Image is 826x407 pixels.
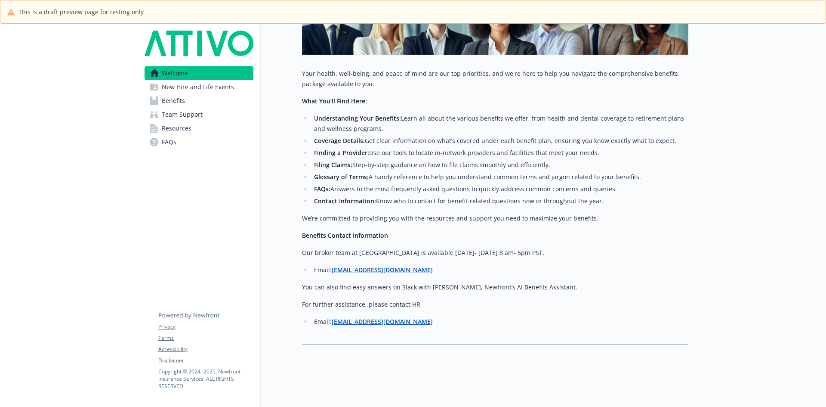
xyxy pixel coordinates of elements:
[311,148,688,158] li: Use our tools to locate in-network providers and facilities that meet your needs.
[162,108,203,121] span: Team Support
[302,68,688,89] p: Your health, well-being, and peace of mind are our top priorities, and we're here to help you nav...
[158,334,253,342] a: Terms
[145,80,253,94] a: New Hire and Life Events
[145,121,253,135] a: Resources
[162,80,234,94] span: New Hire and Life Events
[162,135,176,149] span: FAQs
[311,184,688,194] li: Answers to the most frequently asked questions to quickly address common concerns and queries.
[332,317,433,326] a: [EMAIL_ADDRESS][DOMAIN_NAME]
[311,113,688,134] li: Learn all about the various benefits we offer, from health and dental coverage to retirement plan...
[311,265,688,275] li: Email:
[311,196,688,206] li: Know who to contact for benefit-related questions now or throughout the year.
[18,7,144,16] span: This is a draft preview page for testing only
[158,345,253,353] a: Accessibility
[302,231,388,239] strong: Benefits Contact Information
[314,114,401,122] strong: Understanding Your Benefits:
[145,108,253,121] a: Team Support
[302,299,688,310] p: For further assistance, please contact HR
[332,266,433,274] a: [EMAIL_ADDRESS][DOMAIN_NAME]
[314,149,369,157] strong: Finding a Provider:
[162,121,191,135] span: Resources
[314,185,330,193] strong: FAQs:
[158,368,253,390] p: Copyright © 2024 - 2025 , Newfront Insurance Services, ALL RIGHTS RESERVED
[311,317,688,327] li: Email:
[302,97,367,105] strong: What You’ll Find Here:
[158,357,253,364] a: Disclaimer
[145,135,253,149] a: FAQs
[311,160,688,170] li: Step-by-step guidance on how to file claims smoothly and efficiently.
[302,282,688,292] p: You can also find easy answers on Slack with [PERSON_NAME], Newfront’s AI Benefits Assistant.
[314,197,376,205] strong: Contact Information:
[162,66,188,80] span: Welcome
[162,94,185,108] span: Benefits
[314,137,365,145] strong: Coverage Details:
[311,136,688,146] li: Get clear information on what’s covered under each benefit plan, ensuring you know exactly what t...
[302,213,688,224] p: We’re committed to providing you with the resources and support you need to maximize your benefits.
[158,323,253,331] a: Privacy
[314,173,369,181] strong: Glossary of Terms:
[145,94,253,108] a: Benefits
[145,66,253,80] a: Welcome
[311,172,688,182] li: A handy reference to help you understand common terms and jargon related to your benefits.
[314,161,352,169] strong: Filing Claims:
[302,248,688,258] p: Our broker team at [GEOGRAPHIC_DATA] is available [DATE]- [DATE] 8 am- 5pm PST.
